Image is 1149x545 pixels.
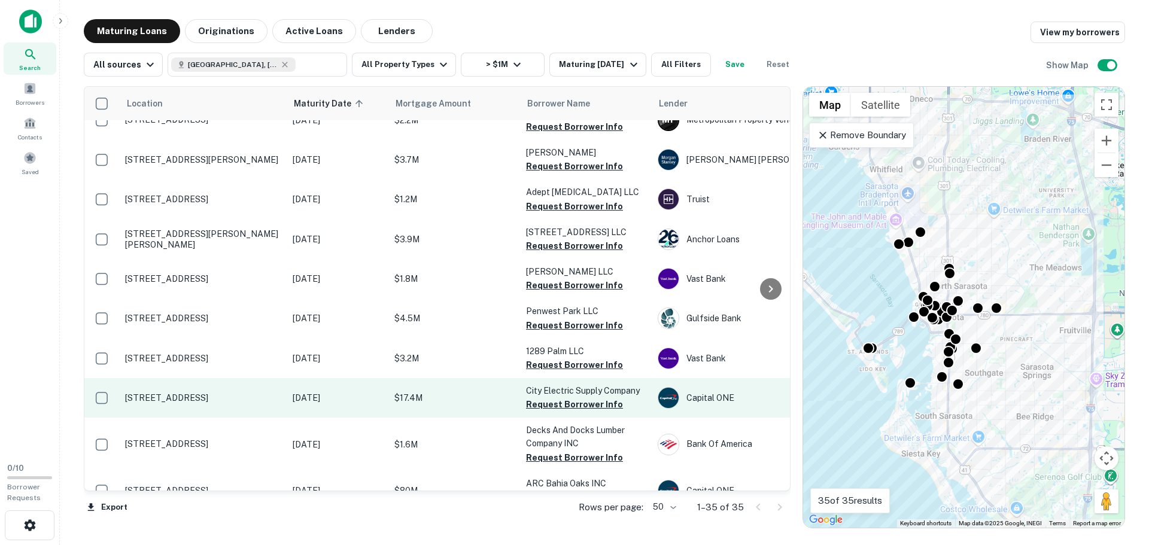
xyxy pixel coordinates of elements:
[559,57,640,72] div: Maturing [DATE]
[803,87,1124,528] div: 0 0
[648,498,678,516] div: 50
[293,438,382,451] p: [DATE]
[658,480,837,501] div: Capital ONE
[394,312,514,325] p: $4.5M
[1089,449,1149,507] iframe: Chat Widget
[294,96,367,111] span: Maturity Date
[4,42,56,75] a: Search
[526,146,646,159] p: [PERSON_NAME]
[394,352,514,365] p: $3.2M
[125,229,281,250] p: [STREET_ADDRESS][PERSON_NAME][PERSON_NAME]
[658,388,679,408] img: picture
[658,150,679,170] img: picture
[658,269,679,289] img: picture
[658,188,837,210] div: Truist
[658,307,837,329] div: Gulfside Bank
[4,77,56,109] a: Borrowers
[526,358,623,372] button: Request Borrower Info
[658,308,679,328] img: picture
[287,87,388,120] th: Maturity Date
[1095,129,1118,153] button: Zoom in
[1095,93,1118,117] button: Toggle fullscreen view
[806,512,846,528] img: Google
[526,278,623,293] button: Request Borrower Info
[394,193,514,206] p: $1.2M
[549,53,646,77] button: Maturing [DATE]
[1031,22,1125,43] a: View my borrowers
[272,19,356,43] button: Active Loans
[125,485,281,496] p: [STREET_ADDRESS]
[526,345,646,358] p: 1289 Palm LLC
[125,439,281,449] p: [STREET_ADDRESS]
[84,19,180,43] button: Maturing Loans
[119,87,287,120] th: Location
[526,424,646,450] p: Decks And Docks Lumber Company INC
[84,498,130,516] button: Export
[1046,59,1090,72] h6: Show Map
[293,312,382,325] p: [DATE]
[394,391,514,404] p: $17.4M
[716,53,754,77] button: Save your search to get updates of matches that match your search criteria.
[93,57,157,72] div: All sources
[4,112,56,144] a: Contacts
[125,353,281,364] p: [STREET_ADDRESS]
[759,53,797,77] button: Reset
[959,520,1042,526] span: Map data ©2025 Google, INEGI
[526,490,623,504] button: Request Borrower Info
[851,93,910,117] button: Show satellite imagery
[394,272,514,285] p: $1.8M
[658,229,837,250] div: Anchor Loans
[658,387,837,409] div: Capital ONE
[293,193,382,206] p: [DATE]
[526,239,623,253] button: Request Borrower Info
[809,93,851,117] button: Show street map
[1049,520,1066,526] a: Terms (opens in new tab)
[579,500,643,514] p: Rows per page:
[185,19,268,43] button: Originations
[84,53,163,77] button: All sources
[526,265,646,278] p: [PERSON_NAME] LLC
[1073,520,1121,526] a: Report a map error
[126,96,163,111] span: Location
[293,391,382,404] p: [DATE]
[394,438,514,451] p: $1.6M
[658,189,679,209] img: picture
[658,149,837,170] div: [PERSON_NAME] [PERSON_NAME]
[658,434,679,455] img: picture
[658,268,837,290] div: Vast Bank
[19,63,41,72] span: Search
[188,59,278,70] span: [GEOGRAPHIC_DATA], [GEOGRAPHIC_DATA], [GEOGRAPHIC_DATA]
[526,384,646,397] p: City Electric Supply Company
[520,87,652,120] th: Borrower Name
[658,348,837,369] div: Vast Bank
[125,194,281,205] p: [STREET_ADDRESS]
[651,53,711,77] button: All Filters
[18,132,42,142] span: Contacts
[1095,153,1118,177] button: Zoom out
[396,96,487,111] span: Mortgage Amount
[526,477,646,490] p: ARC Bahia Oaks INC
[658,348,679,369] img: picture
[125,313,281,324] p: [STREET_ADDRESS]
[361,19,433,43] button: Lenders
[806,512,846,528] a: Open this area in Google Maps (opens a new window)
[526,199,623,214] button: Request Borrower Info
[7,483,41,502] span: Borrower Requests
[658,229,679,249] img: picture
[526,397,623,412] button: Request Borrower Info
[527,96,590,111] span: Borrower Name
[1095,446,1118,470] button: Map camera controls
[461,53,545,77] button: > $1M
[4,147,56,179] a: Saved
[526,120,623,134] button: Request Borrower Info
[394,233,514,246] p: $3.9M
[293,272,382,285] p: [DATE]
[658,480,679,501] img: picture
[125,392,281,403] p: [STREET_ADDRESS]
[394,153,514,166] p: $3.7M
[293,233,382,246] p: [DATE]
